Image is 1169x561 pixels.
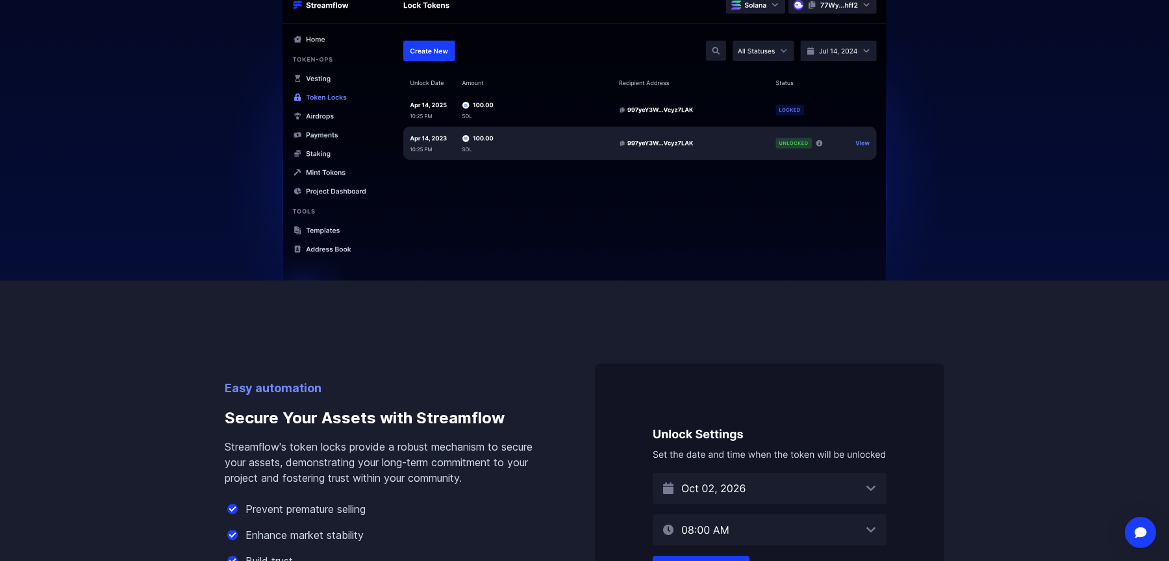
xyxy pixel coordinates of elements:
[245,527,364,543] p: Enhance market stability
[225,379,553,397] p: Easy automation
[1125,517,1156,548] div: Open Intercom Messenger
[245,501,366,517] p: Prevent premature selling
[225,439,553,486] p: Streamflow's token locks provide a robust mechanism to secure your assets, demonstrating your lon...
[225,397,553,439] h3: Secure Your Assets with Streamflow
